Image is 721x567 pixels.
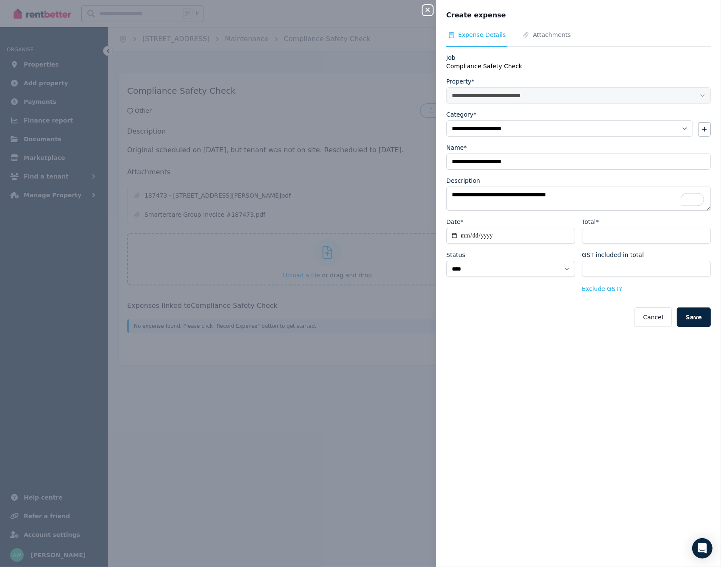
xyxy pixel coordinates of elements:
span: Create expense [446,10,506,20]
span: Expense Details [458,31,506,39]
div: Job [446,53,711,62]
div: Open Intercom Messenger [692,538,713,559]
span: Attachments [533,31,571,39]
label: Name* [446,143,467,152]
textarea: To enrich screen reader interactions, please activate Accessibility in Grammarly extension settings [446,187,711,211]
label: Total* [582,218,599,226]
label: Date* [446,218,463,226]
label: Status [446,251,465,259]
button: Save [677,307,711,327]
label: Property* [446,77,474,86]
nav: Tabs [446,31,711,47]
label: GST included in total [582,251,644,259]
button: Exclude GST? [582,285,622,293]
button: Cancel [635,307,671,327]
div: Compliance Safety Check [446,62,711,70]
label: Category* [446,110,476,119]
label: Description [446,176,480,185]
